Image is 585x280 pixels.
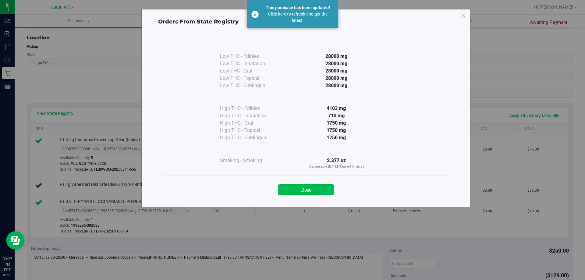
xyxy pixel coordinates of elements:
div: Smoking - Smoking [220,157,281,164]
div: 28000 mg [281,60,392,67]
div: 2.377 oz [281,157,392,169]
div: 710 mg [281,112,392,119]
div: Click here to refresh and get the latest. [262,11,334,24]
div: This purchase has been updated! [262,5,334,11]
div: 1750 mg [281,134,392,141]
div: 28000 mg [281,82,392,89]
div: High THC - Edibles [220,105,281,112]
div: High THC - Topical [220,127,281,134]
div: High THC - Oral [220,119,281,127]
button: Close [278,184,334,195]
div: 28000 mg [281,53,392,60]
div: Low THC - Oral [220,67,281,75]
div: 28000 mg [281,75,392,82]
div: Low THC - Topical [220,75,281,82]
iframe: Resource center [6,231,24,250]
p: Dispensable [DATE] (Current Orders) [281,164,392,169]
div: High THC - Inhalation [220,112,281,119]
div: 4103 mg [281,105,392,112]
div: Low THC - Sublingual [220,82,281,89]
div: Low THC - Edibles [220,53,281,60]
div: 1750 mg [281,127,392,134]
div: 28000 mg [281,67,392,75]
div: Low THC - Inhalation [220,60,281,67]
span: Orders From State Registry [158,18,239,25]
div: High THC - Sublingual [220,134,281,141]
div: 1750 mg [281,119,392,127]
